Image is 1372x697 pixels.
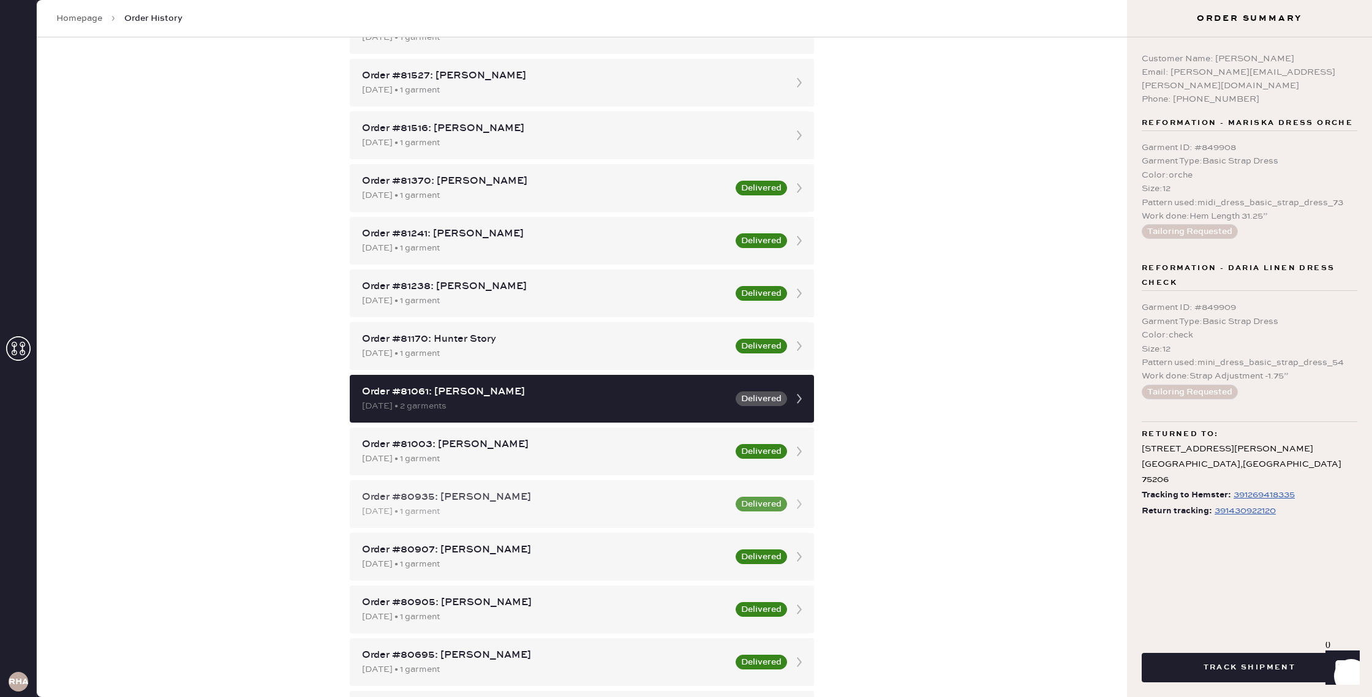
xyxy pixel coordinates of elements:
[1142,92,1357,106] div: Phone: [PHONE_NUMBER]
[1314,642,1366,695] iframe: Front Chat
[1142,488,1231,503] span: Tracking to Hemster:
[362,121,780,136] div: Order #81516: [PERSON_NAME]
[362,69,780,83] div: Order #81527: [PERSON_NAME]
[736,391,787,406] button: Delivered
[1142,224,1238,239] button: Tailoring Requested
[362,595,728,610] div: Order #80905: [PERSON_NAME]
[362,385,728,399] div: Order #81061: [PERSON_NAME]
[1142,315,1357,328] div: Garment Type : Basic Strap Dress
[362,241,728,255] div: [DATE] • 1 garment
[1127,12,1372,24] h3: Order Summary
[362,610,728,624] div: [DATE] • 1 garment
[362,663,728,676] div: [DATE] • 1 garment
[362,189,728,202] div: [DATE] • 1 garment
[736,339,787,353] button: Delivered
[362,227,728,241] div: Order #81241: [PERSON_NAME]
[736,655,787,669] button: Delivered
[1142,116,1353,130] span: Reformation - mariska dress orche
[1231,488,1295,503] a: 391269418335
[1142,301,1357,314] div: Garment ID : # 849909
[1142,427,1219,442] span: Returned to:
[1142,182,1357,195] div: Size : 12
[362,399,728,413] div: [DATE] • 2 garments
[736,497,787,511] button: Delivered
[362,543,728,557] div: Order #80907: [PERSON_NAME]
[736,286,787,301] button: Delivered
[736,549,787,564] button: Delivered
[362,332,728,347] div: Order #81170: Hunter Story
[362,83,780,97] div: [DATE] • 1 garment
[1142,503,1212,519] span: Return tracking:
[1142,369,1357,383] div: Work done : Strap Adjustment -1.75”
[1142,141,1357,154] div: Garment ID : # 849908
[736,602,787,617] button: Delivered
[1142,168,1357,182] div: Color : orche
[1142,154,1357,168] div: Garment Type : Basic Strap Dress
[1142,653,1357,682] button: Track Shipment
[1142,385,1238,399] button: Tailoring Requested
[362,490,728,505] div: Order #80935: [PERSON_NAME]
[736,444,787,459] button: Delivered
[1142,196,1357,209] div: Pattern used : midi_dress_basic_strap_dress_73
[1234,488,1295,502] div: https://www.fedex.com/apps/fedextrack/?tracknumbers=391269418335&cntry_code=US
[362,136,780,149] div: [DATE] • 1 garment
[362,31,780,44] div: [DATE] • 1 garment
[736,181,787,195] button: Delivered
[1142,66,1357,92] div: Email: [PERSON_NAME][EMAIL_ADDRESS][PERSON_NAME][DOMAIN_NAME]
[736,233,787,248] button: Delivered
[1215,503,1276,518] div: https://www.fedex.com/apps/fedextrack/?tracknumbers=391430922120&cntry_code=US
[1142,261,1357,290] span: Reformation - Daria Linen dress check
[1142,52,1357,66] div: Customer Name: [PERSON_NAME]
[124,12,183,24] span: Order History
[1142,328,1357,342] div: Color : check
[362,279,728,294] div: Order #81238: [PERSON_NAME]
[1142,442,1357,488] div: [STREET_ADDRESS][PERSON_NAME] [GEOGRAPHIC_DATA] , [GEOGRAPHIC_DATA] 75206
[1142,209,1357,223] div: Work done : Hem Length 31.25”
[1142,661,1357,673] a: Track Shipment
[362,557,728,571] div: [DATE] • 1 garment
[9,677,28,686] h3: RHA
[362,174,728,189] div: Order #81370: [PERSON_NAME]
[362,505,728,518] div: [DATE] • 1 garment
[56,12,102,24] a: Homepage
[362,452,728,465] div: [DATE] • 1 garment
[362,347,728,360] div: [DATE] • 1 garment
[362,294,728,307] div: [DATE] • 1 garment
[1212,503,1276,519] a: 391430922120
[362,437,728,452] div: Order #81003: [PERSON_NAME]
[1142,342,1357,356] div: Size : 12
[362,648,728,663] div: Order #80695: [PERSON_NAME]
[1142,356,1357,369] div: Pattern used : mini_dress_basic_strap_dress_54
